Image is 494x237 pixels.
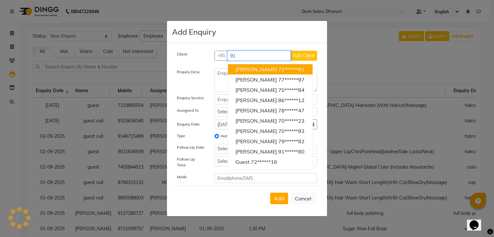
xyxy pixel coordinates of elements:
span: [PERSON_NAME] [235,138,277,145]
button: Cancel [291,192,316,205]
span: Guest [235,159,250,165]
span: [PERSON_NAME] [235,87,277,93]
input: Search by Name/Mobile/Email/Code [227,51,291,61]
span: [PERSON_NAME] [235,107,277,114]
button: Add Client [290,51,317,61]
span: Add Client [293,53,315,58]
label: Hot [221,133,227,139]
input: Enquiry Service [215,94,317,104]
iframe: chat widget [467,211,488,231]
label: Follow Up Time [177,156,205,168]
label: Enquiry Service [177,95,204,101]
input: Email/phone/SMS [215,173,317,183]
span: [PERSON_NAME] [235,148,277,155]
label: Mode [177,174,187,180]
label: Enquiry Desc [177,69,200,75]
label: Type [177,133,185,139]
label: Assigned To [177,108,199,113]
span: [PERSON_NAME] [235,66,277,73]
span: [PERSON_NAME] [235,118,277,124]
button: +91 [215,51,228,61]
label: Client [177,51,187,57]
span: Add [274,195,284,202]
span: [PERSON_NAME] [235,97,277,103]
span: [PERSON_NAME] [235,76,277,83]
label: Enquiry Date [177,121,200,127]
button: Add [270,193,288,204]
h4: Add Enquiry [172,26,216,38]
label: Follow Up Date [177,145,205,150]
span: [PERSON_NAME] [235,128,277,134]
